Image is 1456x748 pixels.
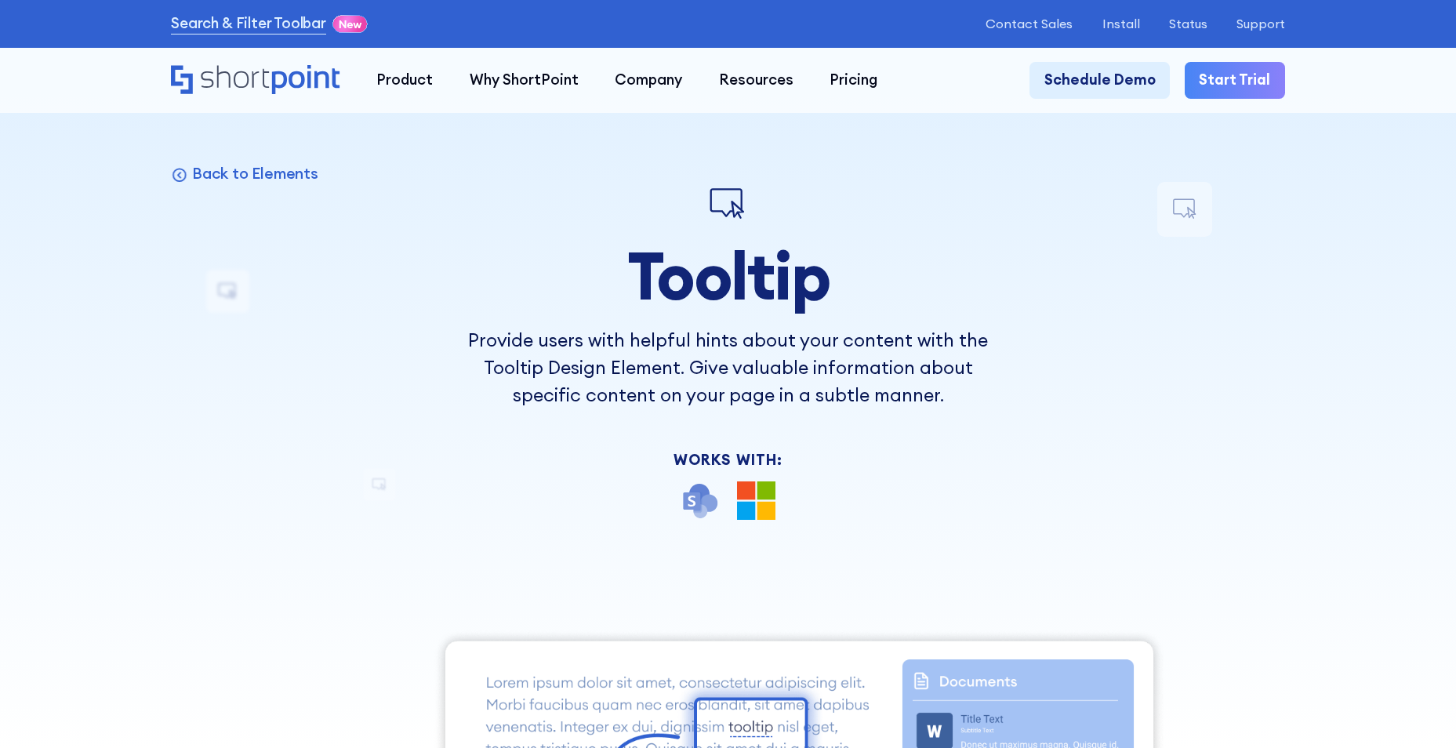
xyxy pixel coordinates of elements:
[701,62,812,98] a: Resources
[171,164,318,183] a: Back to Elements
[986,16,1073,31] a: Contact Sales
[1102,16,1140,31] a: Install
[830,69,877,91] div: Pricing
[812,62,895,98] a: Pricing
[719,69,793,91] div: Resources
[1236,16,1285,31] a: Support
[1185,62,1285,98] a: Start Trial
[376,69,433,91] div: Product
[455,452,1000,467] div: Works With:
[737,481,775,520] img: Microsoft 365 logo
[706,182,750,226] img: Tooltip
[470,69,579,91] div: Why ShortPoint
[1169,16,1207,31] a: Status
[171,65,340,96] a: Home
[1029,62,1170,98] a: Schedule Demo
[455,240,1000,312] h1: Tooltip
[615,69,682,91] div: Company
[171,13,326,34] a: Search & Filter Toolbar
[452,62,597,98] a: Why ShortPoint
[358,62,451,98] a: Product
[681,481,719,520] img: SharePoint icon
[192,164,318,183] p: Back to Elements
[455,327,1000,408] p: Provide users with helpful hints about your content with the Tooltip Design Element. Give valuabl...
[597,62,700,98] a: Company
